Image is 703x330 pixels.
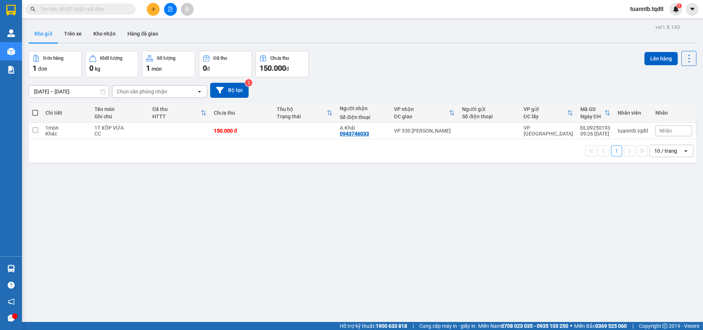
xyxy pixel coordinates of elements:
button: Trên xe [58,25,88,42]
div: ĐC lấy [524,114,567,119]
span: Hỗ trợ kỹ thuật: [340,322,407,330]
div: VP nhận [394,106,449,112]
strong: 0708 023 035 - 0935 103 250 [501,323,568,329]
div: VP gửi [524,106,567,112]
div: Đơn hàng [43,56,63,61]
button: Kho nhận [88,25,122,42]
div: Người nhận [340,105,387,111]
button: Lên hàng [644,52,678,65]
span: aim [185,7,190,12]
span: | [413,322,414,330]
svg: open [683,148,689,154]
button: Đã thu0đ [199,51,252,77]
div: ver 1.8.143 [655,23,680,31]
span: món [152,66,162,72]
div: Trạng thái [277,114,327,119]
span: đơn [38,66,47,72]
span: đ [207,66,210,72]
div: Số điện thoại [462,114,516,119]
div: 10 / trang [654,147,677,155]
div: Mã GD [580,106,605,112]
div: Tên món [94,106,145,112]
span: search [30,7,36,12]
sup: 2 [245,79,252,86]
div: Chưa thu [214,110,269,116]
div: Khác [45,131,87,137]
span: Nhãn [659,128,672,134]
button: file-add [164,3,177,16]
img: icon-new-feature [673,6,679,12]
button: aim [181,3,194,16]
th: Toggle SortBy [390,103,458,123]
span: notification [8,298,15,305]
div: Người gửi [462,106,516,112]
div: Đã thu [152,106,200,112]
div: 0943746033 [340,131,369,137]
div: VP 330 [PERSON_NAME] [394,128,455,134]
img: warehouse-icon [7,48,15,55]
th: Toggle SortBy [577,103,614,123]
img: warehouse-icon [7,265,15,272]
strong: 1900 633 818 [376,323,407,329]
span: 0 [89,64,93,73]
input: Tìm tên, số ĐT hoặc mã đơn [40,5,127,13]
span: ⚪️ [570,325,572,327]
button: Đơn hàng1đơn [29,51,82,77]
span: plus [151,7,156,12]
span: Cung cấp máy in - giấy in: [419,322,476,330]
div: VP [GEOGRAPHIC_DATA] [524,125,573,137]
th: Toggle SortBy [520,103,577,123]
button: caret-down [686,3,699,16]
div: ĐC giao [394,114,449,119]
strong: 0369 525 060 [595,323,627,329]
div: Đã thu [213,56,227,61]
span: copyright [662,323,667,329]
button: Khối lượng0kg [85,51,138,77]
div: 1T XỐP VỪA [94,125,145,131]
span: 150.000 [260,64,286,73]
div: Thu hộ [277,106,327,112]
button: 1 [611,145,622,156]
div: Khối lượng [100,56,122,61]
div: HTTT [152,114,200,119]
sup: 1 [677,3,682,8]
svg: open [197,89,202,94]
span: 1 [146,64,150,73]
button: Hàng đã giao [122,25,164,42]
span: caret-down [689,6,696,12]
button: Chưa thu150.000đ [256,51,309,77]
div: Ngày ĐH [580,114,605,119]
span: đ [286,66,289,72]
span: message [8,315,15,322]
div: Nhãn [655,110,692,116]
div: A.Khải [340,125,387,131]
div: 1 món [45,125,87,131]
div: Chưa thu [270,56,289,61]
span: 1 [33,64,37,73]
div: Số lượng [157,56,175,61]
span: kg [95,66,100,72]
button: plus [147,3,160,16]
div: 150.000 đ [214,128,269,134]
div: 09:26 [DATE] [580,131,610,137]
div: ĐL09250193 [580,125,610,131]
span: 1 [678,3,680,8]
button: Bộ lọc [210,83,249,98]
div: Chi tiết [45,110,87,116]
div: CC [94,131,145,137]
img: logo-vxr [6,5,16,16]
div: Số điện thoại [340,114,387,120]
div: Ghi chú [94,114,145,119]
span: tuanntb.tqdtl [624,4,669,14]
span: file-add [168,7,173,12]
th: Toggle SortBy [273,103,336,123]
span: Miền Nam [478,322,568,330]
div: Chọn văn phòng nhận [117,88,167,95]
span: question-circle [8,282,15,289]
span: | [632,322,633,330]
div: Nhân viên [618,110,648,116]
img: warehouse-icon [7,29,15,37]
input: Select a date range. [29,86,109,97]
span: Miền Bắc [574,322,627,330]
button: Số lượng1món [142,51,195,77]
